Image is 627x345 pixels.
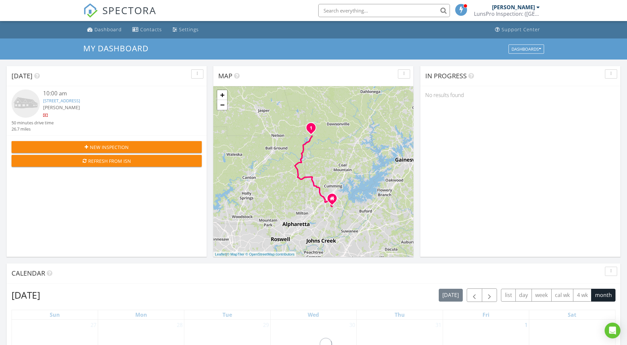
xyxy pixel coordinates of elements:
[12,71,33,80] span: [DATE]
[83,9,156,23] a: SPECTORA
[509,44,544,54] button: Dashboards
[83,43,148,54] span: My Dashboard
[605,323,620,338] div: Open Intercom Messenger
[43,104,80,111] span: [PERSON_NAME]
[17,158,196,164] div: Refresh from ISN
[348,320,356,330] a: Go to July 30, 2025
[227,252,245,256] a: © MapTiler
[12,126,54,132] div: 26.7 miles
[515,289,532,302] button: day
[511,47,541,51] div: Dashboards
[179,26,199,33] div: Settings
[90,144,129,151] span: New Inspection
[102,3,156,17] span: SPECTORA
[532,289,552,302] button: week
[43,98,80,104] a: [STREET_ADDRESS]
[306,310,320,319] a: Wednesday
[481,310,491,319] a: Friday
[420,86,620,104] div: No results found
[467,288,482,302] button: Previous month
[217,90,227,100] a: Zoom in
[217,100,227,110] a: Zoom out
[12,141,202,153] button: New Inspection
[85,24,124,36] a: Dashboard
[83,3,98,18] img: The Best Home Inspection Software - Spectora
[492,4,535,11] div: [PERSON_NAME]
[492,24,543,36] a: Support Center
[566,310,578,319] a: Saturday
[43,89,186,98] div: 10:00 am
[48,310,61,319] a: Sunday
[502,26,540,33] div: Support Center
[523,320,529,330] a: Go to August 1, 2025
[262,320,270,330] a: Go to July 29, 2025
[12,89,202,132] a: 10:00 am [STREET_ADDRESS] [PERSON_NAME] 50 minutes drive time 26.7 miles
[130,24,165,36] a: Contacts
[175,320,184,330] a: Go to July 28, 2025
[393,310,406,319] a: Thursday
[474,11,540,17] div: LunsPro Inspection: (Atlanta)
[610,320,615,330] a: Go to August 2, 2025
[311,128,315,132] div: 65 Appalachee Ave #86, Dawsonville, GA 30534
[12,155,202,167] button: Refresh from ISN
[332,198,336,202] div: 3952 Trammel Dr., Cumming GA 30041
[591,289,615,302] button: month
[482,288,497,302] button: Next month
[218,71,232,80] span: Map
[134,310,148,319] a: Monday
[425,71,467,80] span: In Progress
[318,4,450,17] input: Search everything...
[434,320,443,330] a: Go to July 31, 2025
[573,289,591,302] button: 4 wk
[12,288,40,302] h2: [DATE]
[12,269,45,278] span: Calendar
[501,289,516,302] button: list
[221,310,233,319] a: Tuesday
[310,126,312,131] i: 1
[12,89,40,118] img: house-placeholder-square-ca63347ab8c70e15b013bc22427d3df0f7f082c62ce06d78aee8ec4e70df452f.jpg
[551,289,574,302] button: cal wk
[213,252,296,257] div: |
[12,120,54,126] div: 50 minutes drive time
[140,26,162,33] div: Contacts
[215,252,226,256] a: Leaflet
[89,320,98,330] a: Go to July 27, 2025
[170,24,201,36] a: Settings
[439,289,463,302] button: [DATE]
[246,252,295,256] a: © OpenStreetMap contributors
[94,26,122,33] div: Dashboard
